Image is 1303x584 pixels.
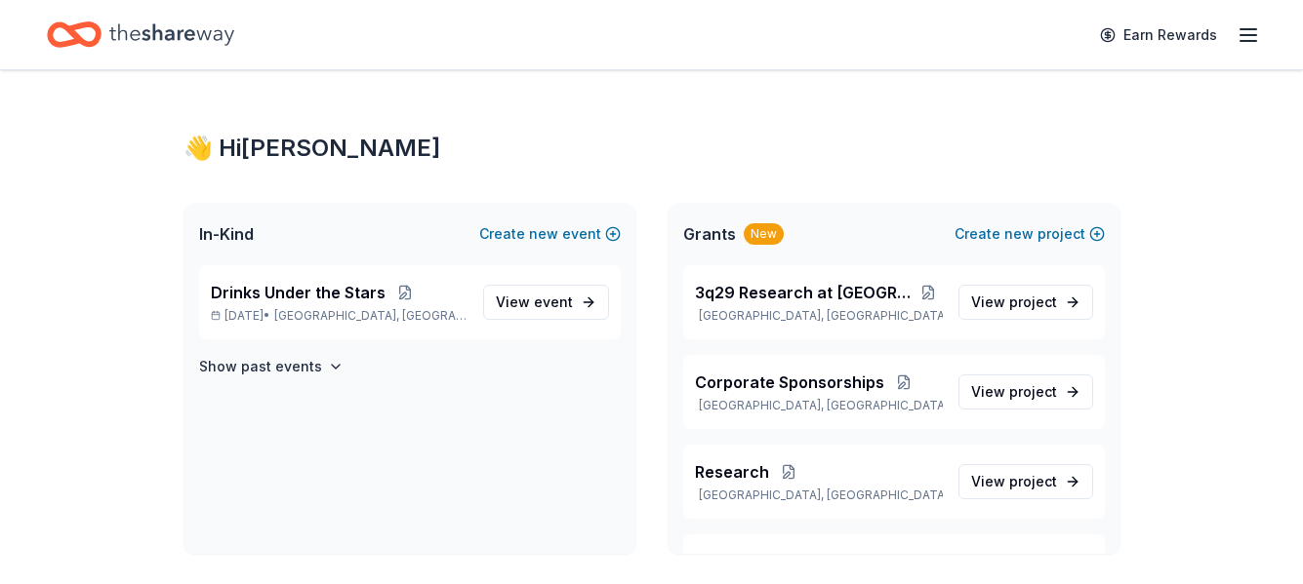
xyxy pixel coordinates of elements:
a: View project [958,285,1093,320]
span: [GEOGRAPHIC_DATA], [GEOGRAPHIC_DATA] [274,308,467,324]
span: View [971,380,1057,404]
span: new [529,222,558,246]
span: 3q29 Research at [GEOGRAPHIC_DATA] [695,281,915,304]
a: View project [958,374,1093,409]
p: [GEOGRAPHIC_DATA], [GEOGRAPHIC_DATA] [695,487,943,503]
span: event [534,293,573,310]
span: project [1009,473,1057,489]
span: project [1009,293,1057,310]
span: View [496,291,573,314]
p: [GEOGRAPHIC_DATA], [GEOGRAPHIC_DATA] [695,398,943,413]
span: View [971,470,1057,493]
div: 👋 Hi [PERSON_NAME] [183,133,1120,164]
span: Research [695,460,769,484]
a: View project [958,464,1093,499]
button: Show past events [199,355,344,378]
span: View [971,291,1057,314]
span: Drinks Under the Stars [211,281,386,304]
span: Corporate Sponsorships [695,370,884,394]
a: View event [483,285,609,320]
span: Virtual Events [695,550,802,573]
span: new [1004,222,1034,246]
span: In-Kind [199,222,254,246]
span: Grants [683,222,736,246]
p: [DATE] • [211,308,468,324]
a: Home [47,12,234,58]
p: [GEOGRAPHIC_DATA], [GEOGRAPHIC_DATA] [695,308,943,324]
a: Earn Rewards [1088,18,1229,53]
h4: Show past events [199,355,322,378]
button: Createnewevent [479,222,621,246]
span: project [1009,383,1057,400]
div: New [744,223,784,245]
button: Createnewproject [955,222,1105,246]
